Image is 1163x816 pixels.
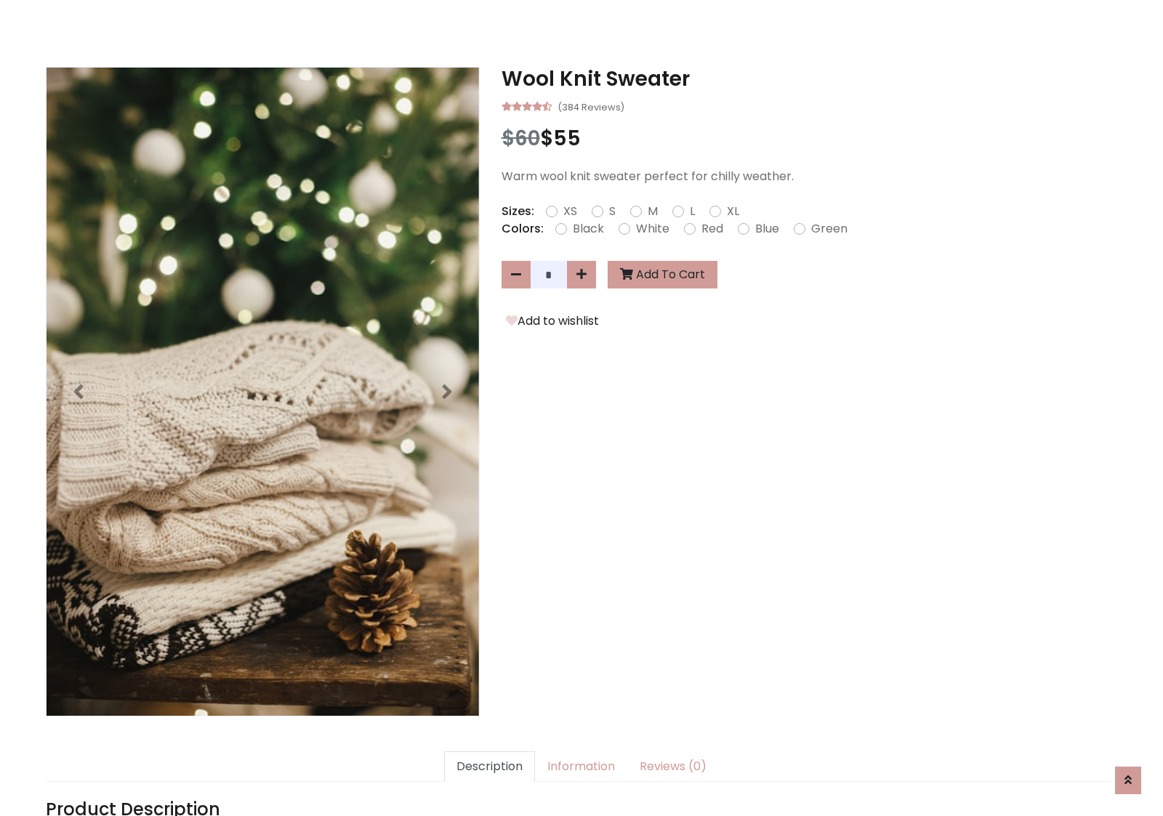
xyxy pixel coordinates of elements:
p: Colors: [502,220,544,238]
p: Sizes: [502,203,534,220]
span: 55 [553,124,581,153]
label: XS [563,203,577,220]
label: Blue [755,220,779,238]
label: Red [701,220,723,238]
span: $60 [502,124,540,153]
h3: Wool Knit Sweater [502,67,1117,92]
label: M [648,203,658,220]
h3: $ [502,126,1117,151]
label: White [636,220,669,238]
img: Image [47,68,479,716]
button: Add to wishlist [502,312,603,331]
button: Add To Cart [608,261,717,288]
label: XL [727,203,739,220]
a: Description [444,751,535,782]
small: (384 Reviews) [558,97,624,115]
a: Reviews (0) [627,751,719,782]
p: Warm wool knit sweater perfect for chilly weather. [502,168,1117,185]
a: Information [535,751,627,782]
label: Black [573,220,604,238]
label: S [609,203,616,220]
label: Green [811,220,848,238]
label: L [690,203,695,220]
